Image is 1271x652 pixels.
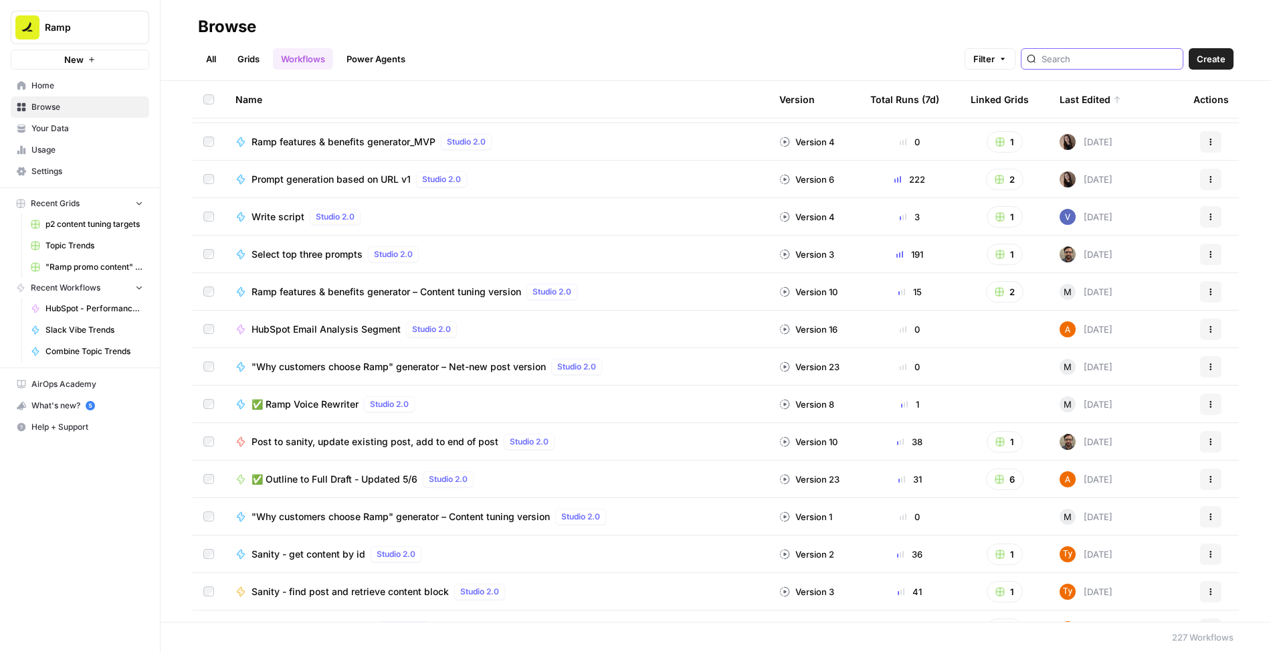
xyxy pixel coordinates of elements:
[986,469,1023,490] button: 6
[235,209,758,225] a: Write scriptStudio 2.0
[1060,246,1076,262] img: w3u4o0x674bbhdllp7qjejaf0yui
[252,323,401,336] span: HubSpot Email Analysis Segment
[45,218,143,230] span: p2 content tuning targets
[252,398,359,411] span: ✅ Ramp Voice Rewriter
[987,581,1023,602] button: 1
[870,360,949,374] div: 0
[870,248,949,261] div: 191
[779,585,834,598] div: Version 3
[235,134,758,150] a: Ramp features & benefits generator_MVPStudio 2.0
[1060,81,1121,118] div: Last Edited
[422,173,461,185] span: Studio 2.0
[235,321,758,337] a: HubSpot Email Analysis SegmentStudio 2.0
[370,398,409,410] span: Studio 2.0
[779,510,832,523] div: Version 1
[987,131,1023,153] button: 1
[229,48,268,70] a: Grids
[1060,321,1112,337] div: [DATE]
[25,319,149,341] a: Slack Vibe Trends
[986,281,1023,303] button: 2
[1193,81,1229,118] div: Actions
[870,285,949,299] div: 15
[11,416,149,438] button: Help + Support
[273,48,333,70] a: Workflows
[25,298,149,319] a: HubSpot - Performance Tiering
[1060,134,1076,150] img: klur2labt13ljf3kv8soiz8hdmr9
[235,171,758,187] a: Prompt generation based on URL v1Studio 2.0
[779,285,838,299] div: Version 10
[25,256,149,278] a: "Ramp promo content" generator -> Publish Sanity updates
[31,144,143,156] span: Usage
[235,246,758,262] a: Select top three promptsStudio 2.0
[45,324,143,336] span: Slack Vibe Trends
[870,173,949,186] div: 222
[779,473,840,486] div: Version 23
[235,396,758,412] a: ✅ Ramp Voice RewriterStudio 2.0
[1060,171,1112,187] div: [DATE]
[557,361,596,373] span: Studio 2.0
[779,398,834,411] div: Version 8
[1060,509,1112,525] div: [DATE]
[45,21,126,34] span: Ramp
[252,173,411,186] span: Prompt generation based on URL v1
[870,135,949,149] div: 0
[11,193,149,214] button: Recent Grids
[987,244,1023,265] button: 1
[86,401,95,410] a: 5
[965,48,1015,70] button: Filter
[779,173,834,186] div: Version 6
[870,510,949,523] div: 0
[64,53,84,66] span: New
[45,303,143,315] span: HubSpot - Performance Tiering
[779,323,838,336] div: Version 16
[11,50,149,70] button: New
[11,75,149,96] a: Home
[25,235,149,256] a: Topic Trends
[235,284,758,300] a: Ramp features & benefits generator – Content tuning versionStudio 2.0
[31,165,143,177] span: Settings
[374,248,413,260] span: Studio 2.0
[31,80,143,92] span: Home
[870,435,949,449] div: 38
[1060,284,1112,300] div: [DATE]
[252,135,435,149] span: Ramp features & benefits generator_MVP
[1060,321,1076,337] img: i32oznjerd8hxcycc1k00ct90jt3
[1060,209,1112,225] div: [DATE]
[45,240,143,252] span: Topic Trends
[1060,546,1076,562] img: szi60bu66hjqu9o5fojcby1muiuu
[1064,360,1072,374] span: M
[1060,434,1076,450] img: w3u4o0x674bbhdllp7qjejaf0yui
[447,136,486,148] span: Studio 2.0
[11,11,149,44] button: Workspace: Ramp
[870,398,949,411] div: 1
[1172,631,1234,644] div: 227 Workflows
[510,436,549,448] span: Studio 2.0
[11,118,149,139] a: Your Data
[1060,246,1112,262] div: [DATE]
[31,123,143,135] span: Your Data
[198,16,256,37] div: Browse
[11,96,149,118] a: Browse
[252,210,304,224] span: Write script
[1060,471,1112,487] div: [DATE]
[870,210,949,224] div: 3
[1060,584,1112,600] div: [DATE]
[1189,48,1234,70] button: Create
[1060,134,1112,150] div: [DATE]
[1064,398,1072,411] span: M
[870,548,949,561] div: 36
[1042,52,1177,66] input: Search
[235,81,758,118] div: Name
[377,548,415,560] span: Studio 2.0
[1060,546,1112,562] div: [DATE]
[252,473,417,486] span: ✅ Outline to Full Draft - Updated 5/6
[235,584,758,600] a: Sanity - find post and retrieve content blockStudio 2.0
[870,81,939,118] div: Total Runs (7d)
[1060,359,1112,375] div: [DATE]
[1060,621,1112,637] div: [DATE]
[252,510,550,523] span: "Why customers choose Ramp" generator – Content tuning version
[987,544,1023,565] button: 1
[252,285,521,299] span: Ramp features & benefits generator – Content tuning version
[1060,171,1076,187] img: klur2labt13ljf3kv8soiz8hdmr9
[779,135,835,149] div: Version 4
